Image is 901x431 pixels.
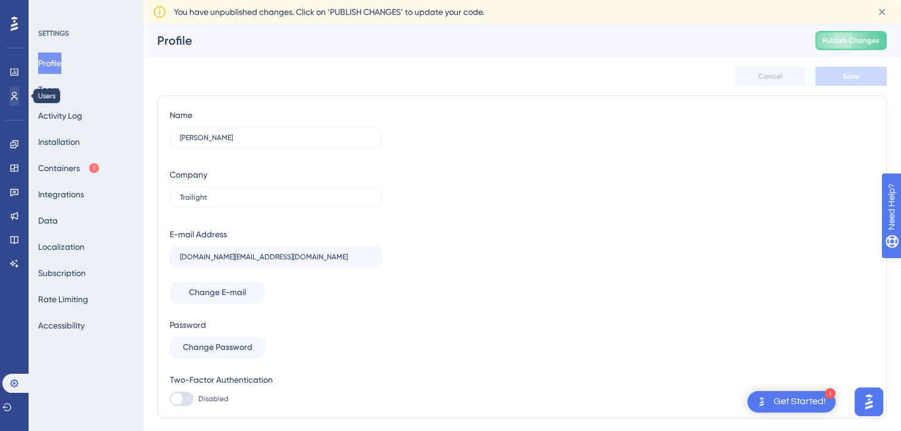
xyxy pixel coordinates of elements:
button: Change Password [170,337,265,358]
span: Change E-mail [189,286,246,300]
div: Two-Factor Authentication [170,373,382,387]
span: Publish Changes [822,36,880,45]
span: Need Help? [28,3,74,17]
button: Team [38,79,60,100]
button: Save [815,67,887,86]
span: Change Password [183,340,252,355]
button: Change E-mail [170,282,265,303]
div: 1 [825,388,835,399]
button: Installation [38,131,80,153]
iframe: UserGuiding AI Assistant Launcher [851,384,887,420]
button: Subscription [38,262,86,284]
span: You have unpublished changes. Click on ‘PUBLISH CHANGES’ to update your code. [174,5,484,19]
div: SETTINGS [38,29,135,38]
button: Accessibility [38,315,85,336]
button: Activity Log [38,105,82,126]
button: Profile [38,52,61,74]
img: launcher-image-alternative-text [755,395,769,409]
div: Profile [157,32,785,49]
span: Cancel [758,72,782,81]
div: Password [170,318,382,332]
div: Get Started! [774,395,826,408]
button: Localization [38,236,85,258]
button: Data [38,210,58,231]
button: Cancel [734,67,806,86]
button: Rate Limiting [38,289,88,310]
span: Disabled [198,394,229,404]
button: Publish Changes [815,31,887,50]
button: Integrations [38,184,84,205]
input: E-mail Address [180,253,372,261]
div: Open Get Started! checklist, remaining modules: 1 [747,391,835,413]
button: Containers [38,157,100,179]
div: E-mail Address [170,227,227,241]
div: Company [170,168,207,182]
div: Name [170,108,192,122]
span: Save [843,72,859,81]
input: Name Surname [180,134,372,142]
input: Company Name [180,193,372,201]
